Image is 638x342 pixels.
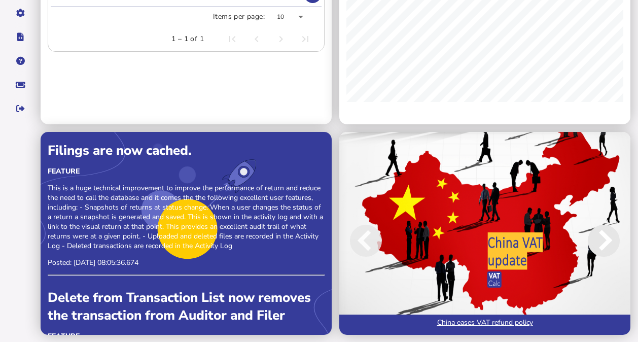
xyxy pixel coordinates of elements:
p: Posted: [DATE] 08:05:36.674 [48,258,325,267]
a: China eases VAT refund policy [339,315,630,335]
div: Feature [48,166,325,176]
button: Manage settings [10,3,31,24]
div: 1 – 1 of 1 [171,34,204,44]
img: Image for blog post: China eases VAT refund policy [339,132,630,335]
div: Items per page: [213,12,265,22]
p: This is a huge technical improvement to improve the performance of return and reduce the need to ... [48,183,325,251]
button: Next [545,139,630,342]
div: Filings are now cached. [48,142,325,159]
button: Developer hub links [10,26,31,48]
button: Help pages [10,50,31,72]
div: Feature [48,331,325,341]
button: Previous [339,139,424,342]
div: Delete from Transaction List now removes the transaction from Auditor and Filer [48,289,325,324]
button: Sign out [10,98,31,119]
button: Raise a support ticket [10,74,31,95]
